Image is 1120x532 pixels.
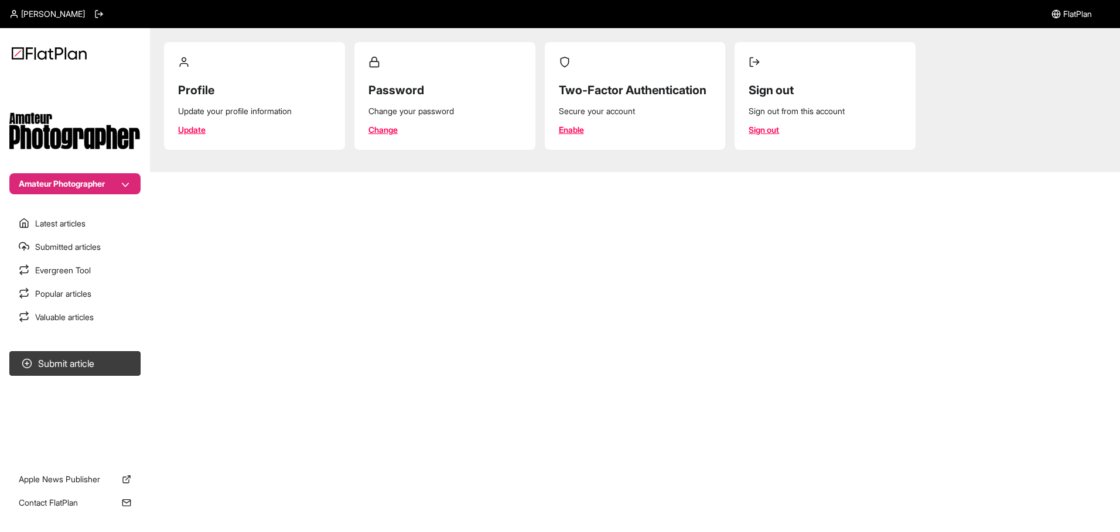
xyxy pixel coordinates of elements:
a: Enable [559,124,584,136]
span: FlatPlan [1063,8,1092,20]
div: Update your profile information [178,105,331,117]
a: Apple News Publisher [9,469,141,490]
a: Update [178,124,206,136]
button: Amateur Photographer [9,173,141,194]
a: Latest articles [9,213,141,234]
h2: Password [368,82,521,98]
a: Change [368,124,398,136]
h2: Profile [178,82,331,98]
img: Publication Logo [9,112,141,150]
img: Logo [12,47,87,60]
a: Contact FlatPlan [9,492,141,513]
h2: Two-Factor Authentication [559,82,712,98]
a: Popular articles [9,283,141,304]
span: [PERSON_NAME] [21,8,85,20]
a: Sign out [749,124,779,136]
a: [PERSON_NAME] [9,8,85,20]
a: Evergreen Tool [9,260,141,281]
div: Sign out from this account [749,105,902,117]
a: Valuable articles [9,307,141,328]
a: Submitted articles [9,236,141,258]
div: Change your password [368,105,521,117]
div: Secure your account [559,105,712,117]
button: Submit article [9,351,141,376]
h2: Sign out [749,82,902,98]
